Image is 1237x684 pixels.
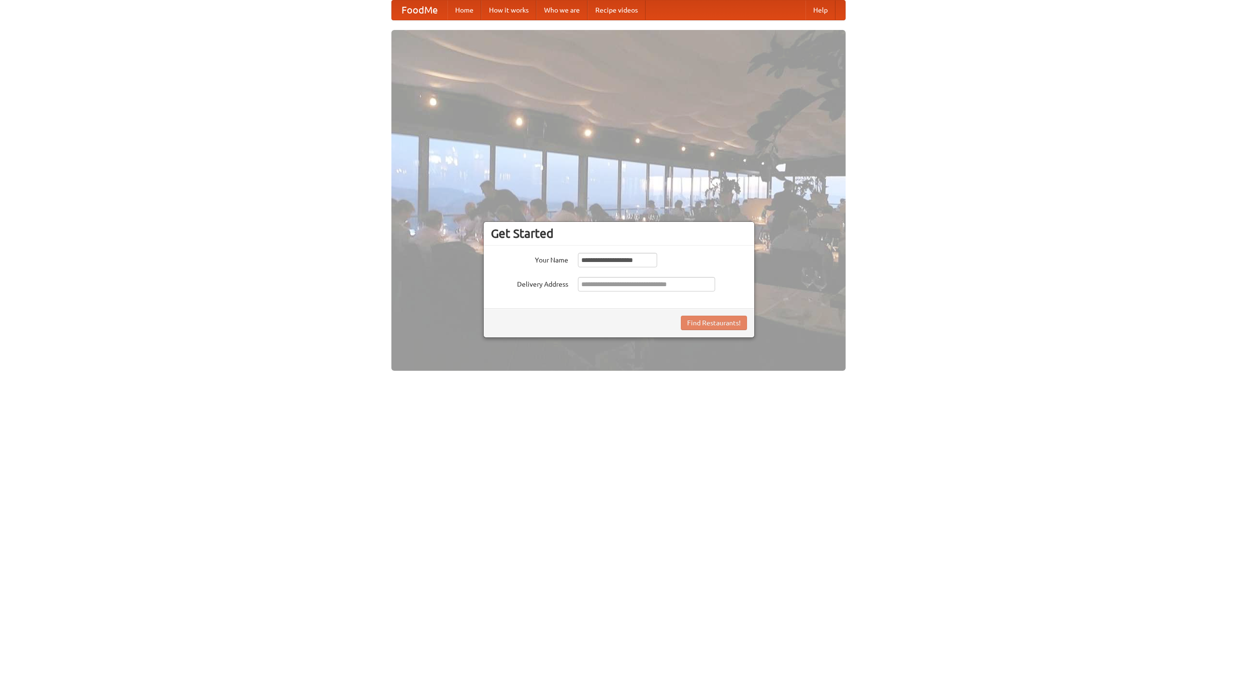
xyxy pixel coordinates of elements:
a: Recipe videos [588,0,646,20]
h3: Get Started [491,226,747,241]
a: Who we are [536,0,588,20]
a: Home [447,0,481,20]
a: Help [805,0,835,20]
a: How it works [481,0,536,20]
label: Delivery Address [491,277,568,289]
button: Find Restaurants! [681,316,747,330]
a: FoodMe [392,0,447,20]
label: Your Name [491,253,568,265]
